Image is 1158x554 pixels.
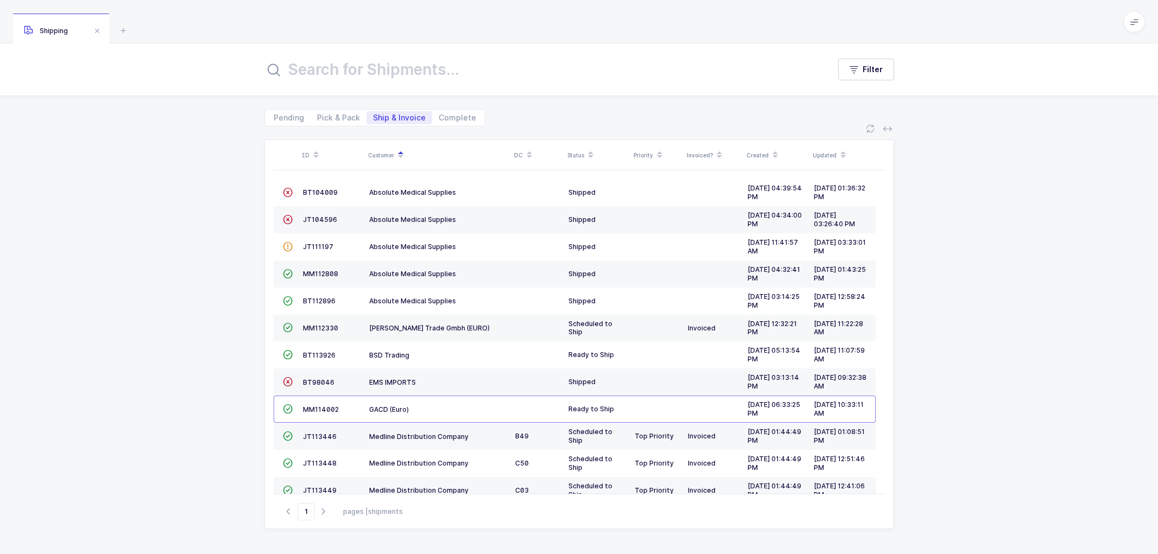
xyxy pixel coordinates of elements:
button: Filter [838,59,894,80]
span: JT113448 [303,459,337,467]
span: Absolute Medical Supplies [369,215,456,224]
span: Shipped [568,243,596,251]
span: Medline Distribution Company [369,459,469,467]
div: Invoiced [688,324,739,333]
span: Scheduled to Ship [568,455,612,472]
span: [PERSON_NAME] Trade Gmbh (EURO) [369,324,490,332]
span: [DATE] 12:51:46 PM [814,455,865,472]
span:  [283,323,293,332]
span: [DATE] 01:44:49 PM [748,428,801,444]
span: BT98046 [303,378,334,386]
span: Ship & Invoice [373,114,426,122]
div: pages | shipments [343,507,403,517]
span: [DATE] 04:32:41 PM [748,265,800,282]
span: Shipping [24,27,68,35]
span:  [283,351,293,359]
span: JT104596 [303,215,337,224]
div: Priority [634,146,680,164]
span: [DATE] 05:13:54 PM [748,346,800,363]
span: Absolute Medical Supplies [369,188,456,196]
span:  [283,459,293,467]
span:  [283,188,293,196]
span: [DATE] 01:36:32 PM [814,184,865,201]
span: [DATE] 11:22:28 AM [814,320,863,336]
span: [DATE] 03:26:40 PM [814,211,855,228]
span: Complete [439,114,476,122]
span: Pick & Pack [317,114,360,122]
span:  [283,270,293,278]
span:  [283,432,293,440]
span: [DATE] 01:44:49 PM [748,482,801,499]
span: Ready to Ship [568,405,614,413]
div: Invoiced? [687,146,740,164]
span: Go to [298,503,315,520]
span: [DATE] 01:44:49 PM [748,455,801,472]
span: JT113449 [303,486,337,494]
span: [DATE] 12:58:24 PM [814,292,865,309]
span: [DATE] 09:32:38 AM [814,373,866,390]
span: Absolute Medical Supplies [369,270,456,278]
span: Shipped [568,188,596,196]
span: [DATE] 01:08:51 PM [814,428,865,444]
span: JT111197 [303,243,333,251]
span: BT104009 [303,188,338,196]
span: BT113926 [303,351,336,359]
span:  [283,297,293,305]
span: JT113446 [303,432,337,441]
span: MM112808 [303,270,338,278]
div: ID [302,146,362,164]
span: Top Priority [635,459,674,467]
span: Scheduled to Ship [568,320,612,336]
span:  [283,215,293,224]
span: BSD Trading [369,351,409,359]
span:  [283,405,293,413]
span: Shipped [568,270,596,278]
span: [DATE] 12:41:06 PM [814,482,865,499]
span: Absolute Medical Supplies [369,297,456,305]
span:  [283,486,293,494]
div: Invoiced [688,459,739,468]
span: C03 [515,486,529,494]
span: Medline Distribution Company [369,486,469,494]
div: DC [514,146,561,164]
span: Shipped [568,378,596,386]
div: Updated [813,146,872,164]
span: GACD (Euro) [369,405,409,413]
span: [DATE] 04:34:00 PM [748,211,802,228]
span: MM112330 [303,324,338,332]
span: BT112896 [303,297,336,305]
span: Absolute Medical Supplies [369,243,456,251]
div: Invoiced [688,432,739,441]
span: [DATE] 12:32:21 PM [748,320,797,336]
span: [DATE] 03:14:25 PM [748,292,800,309]
span: [DATE] 03:33:01 PM [814,238,866,255]
input: Search for Shipments... [264,56,817,82]
div: Created [746,146,806,164]
span: B49 [515,432,529,440]
span: C50 [515,459,529,467]
span: EMS IMPORTS [369,378,416,386]
span: Shipped [568,215,596,224]
span: Top Priority [635,486,674,494]
span: [DATE] 10:33:11 AM [814,400,864,417]
span: Top Priority [635,432,674,440]
span: MM114002 [303,405,339,413]
span: Ready to Ship [568,351,614,359]
span: Pending [274,114,304,122]
span: Filter [863,64,883,75]
div: Invoiced [688,486,739,495]
span: Scheduled to Ship [568,428,612,444]
div: Status [567,146,627,164]
span: Scheduled to Ship [568,482,612,499]
span:  [283,243,293,251]
span: [DATE] 03:13:14 PM [748,373,799,390]
span: [DATE] 11:41:57 AM [748,238,798,255]
span: [DATE] 01:43:25 PM [814,265,866,282]
span: Medline Distribution Company [369,432,469,441]
div: Customer [368,146,508,164]
span: [DATE] 04:39:54 PM [748,184,802,201]
span: [DATE] 06:33:25 PM [748,400,800,417]
span:  [283,378,293,386]
span: Shipped [568,297,596,305]
span: [DATE] 11:07:59 AM [814,346,865,363]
